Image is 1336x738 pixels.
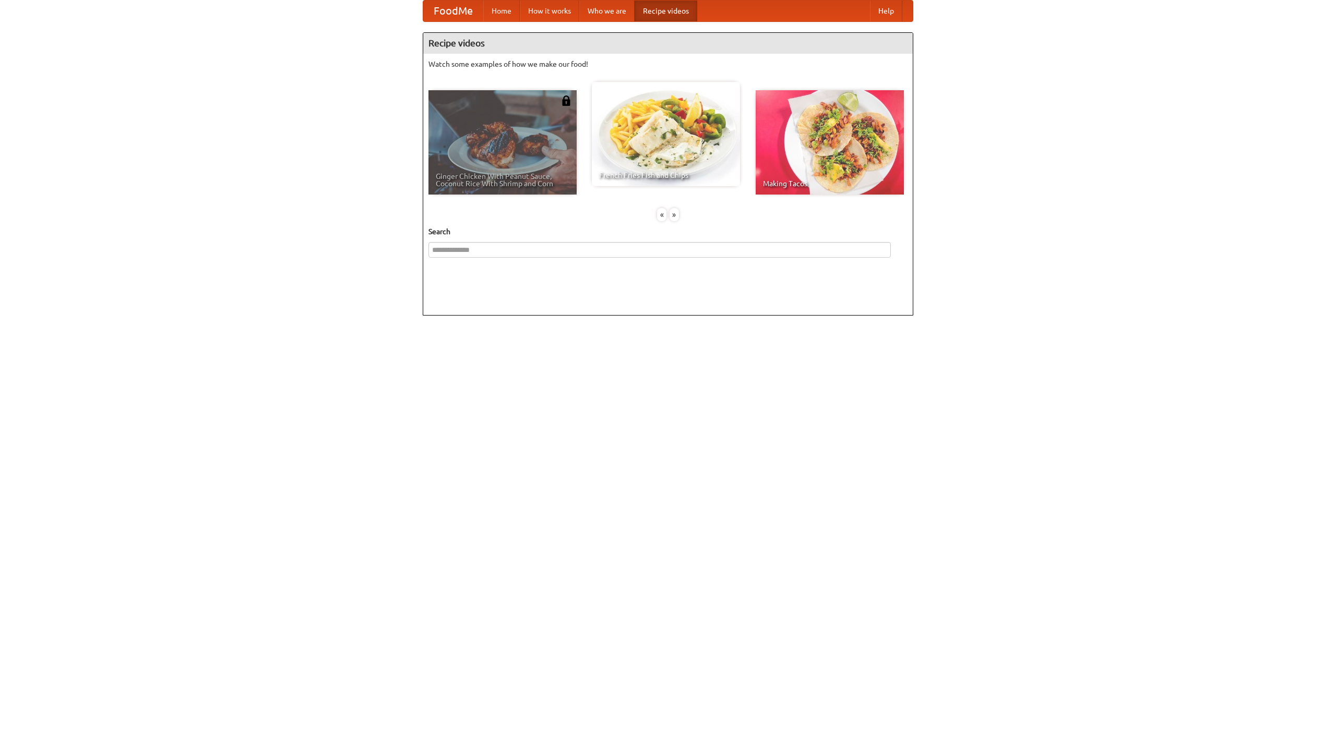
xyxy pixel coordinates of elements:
img: 483408.png [561,95,571,106]
a: FoodMe [423,1,483,21]
a: How it works [520,1,579,21]
span: French Fries Fish and Chips [599,172,733,179]
a: Recipe videos [635,1,697,21]
a: Help [870,1,902,21]
div: « [657,208,666,221]
p: Watch some examples of how we make our food! [428,59,908,69]
div: » [670,208,679,221]
a: Home [483,1,520,21]
a: French Fries Fish and Chips [592,82,740,186]
a: Who we are [579,1,635,21]
h4: Recipe videos [423,33,913,54]
h5: Search [428,226,908,237]
span: Making Tacos [763,180,897,187]
a: Making Tacos [756,90,904,195]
